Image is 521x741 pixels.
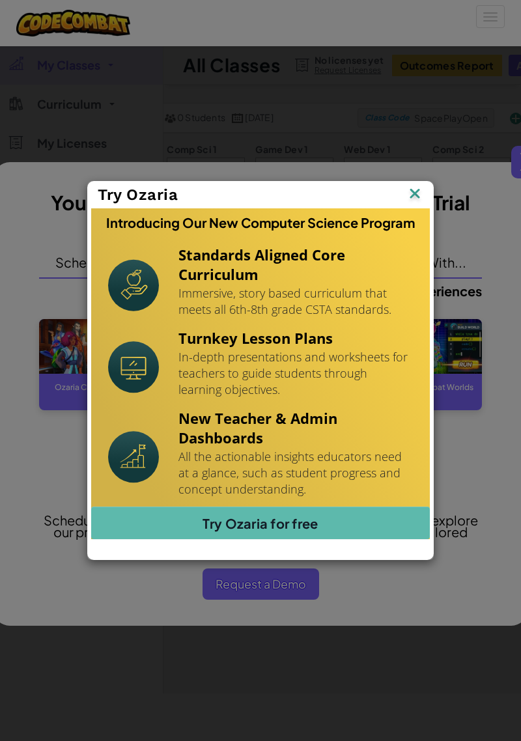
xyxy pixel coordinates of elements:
[91,507,430,539] a: Try Ozaria for free
[108,431,159,483] img: Icon_NewTeacherDashboard.svg
[178,328,413,348] h4: Turnkey Lesson Plans
[98,186,178,204] span: Try Ozaria
[178,449,413,497] p: All the actionable insights educators need at a glance, such as student progress and concept unde...
[108,259,159,311] img: Icon_StandardsAlignment.svg
[406,185,423,204] img: IconClose.svg
[178,349,413,398] p: In-depth presentations and worksheets for teachers to guide students through learning objectives.
[178,245,413,284] h4: Standards Aligned Core Curriculum
[108,341,159,393] img: Icon_Turnkey.svg
[178,285,413,318] p: Immersive, story based curriculum that meets all 6th-8th grade CSTA standards.
[178,408,413,447] h4: New Teacher & Admin Dashboards
[106,215,415,231] h3: Introducing Our New Computer Science Program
